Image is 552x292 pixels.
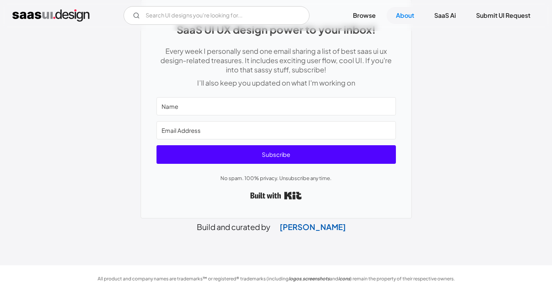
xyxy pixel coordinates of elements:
h1: SaaS UI UX design power to your inbox! [156,23,396,36]
input: Email Address [156,121,396,139]
p: No spam. 100% privacy. Unsubscribe any time. [156,173,396,183]
a: About [387,7,423,24]
a: Built with Kit [250,189,302,203]
a: Browse [344,7,385,24]
em: icons [338,276,350,282]
div: All product and company names are trademarks™ or registered® trademarks (including , and ) remain... [94,274,458,283]
a: [PERSON_NAME] [270,216,355,237]
div: Build and curated by [94,218,458,232]
p: I’ll also keep you updated on what I'm working on [156,78,396,88]
button: Subscribe [156,145,396,164]
input: Search UI designs you're looking for... [124,6,310,25]
input: Name [156,97,396,115]
a: SaaS Ai [425,7,465,24]
p: Every week I personally send one email sharing a list of best saas ui ux design-related treasures... [156,46,396,74]
form: Email Form [124,6,310,25]
a: home [12,9,89,22]
em: screenshots [303,276,330,282]
em: logos [289,276,301,282]
a: Submit UI Request [467,7,540,24]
